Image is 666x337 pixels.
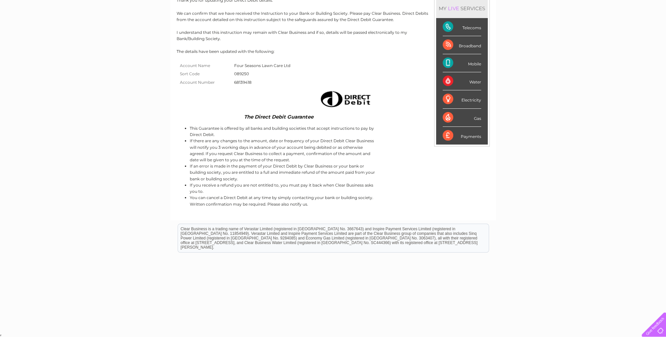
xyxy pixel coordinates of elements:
[190,125,376,138] li: This Guarantee is offered by all banks and building societies that accept instructions to pay by ...
[190,194,376,207] li: You can cancel a Direct Debit at any time by simply contacting your bank or building society. Wri...
[443,109,481,127] div: Gas
[443,18,481,36] div: Telecoms
[443,54,481,72] div: Mobile
[177,61,233,70] th: Account Name
[233,78,292,87] td: 68139418
[177,112,376,121] td: The Direct Debit Guarantee
[233,70,292,78] td: 089250
[567,28,581,33] a: Energy
[177,78,233,87] th: Account Number
[233,61,292,70] td: Four Seasons Lawn Care Ltd
[443,90,481,108] div: Electricity
[178,4,489,32] div: Clear Business is a trading name of Verastar Limited (registered in [GEOGRAPHIC_DATA] No. 3667643...
[622,28,638,33] a: Contact
[190,182,376,194] li: If you receive a refund you are not entitled to, you must pay it back when Clear Business asks yo...
[190,138,376,163] li: If there are any changes to the amount, date or frequency of your Direct Debit Clear Business wil...
[609,28,618,33] a: Blog
[550,28,563,33] a: Water
[443,72,481,90] div: Water
[177,70,233,78] th: Sort Code
[645,28,660,33] a: Log out
[315,88,375,110] img: Direct Debit image
[443,36,481,54] div: Broadband
[177,29,490,42] p: I understand that this instruction may remain with Clear Business and if so, details will be pass...
[190,163,376,182] li: If an error is made in the payment of your Direct Debit by Clear Business or your bank or buildin...
[447,5,460,11] div: LIVE
[23,17,57,37] img: logo.png
[443,127,481,145] div: Payments
[177,10,490,23] p: We can confirm that we have received the Instruction to your Bank or Building Society. Please pay...
[585,28,605,33] a: Telecoms
[177,48,490,55] p: The details have been updated with the following:
[542,3,587,11] a: 0333 014 3131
